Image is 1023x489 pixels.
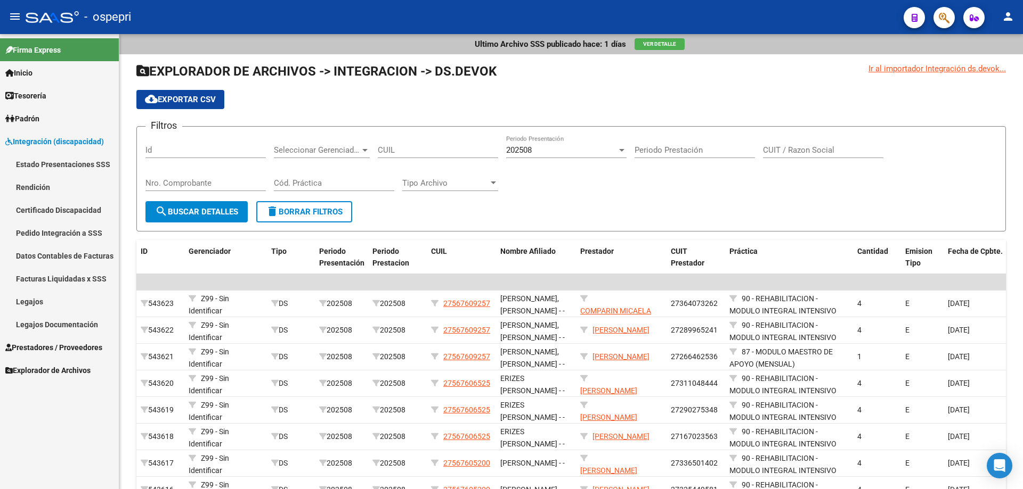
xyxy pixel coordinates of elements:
span: [DATE] [948,405,970,414]
span: COMPARIN MICAELA [580,306,651,315]
span: Seleccionar Gerenciador [274,145,360,155]
div: 202508 [372,324,423,336]
span: E [905,299,910,308]
div: DS [271,297,311,310]
span: [PERSON_NAME] [PERSON_NAME] [580,386,637,407]
span: Ver Detalle [643,41,676,47]
div: 202508 [372,351,423,363]
span: [DATE] [948,459,970,467]
datatable-header-cell: CUIT Prestador [667,240,725,275]
span: 4 [857,379,862,387]
span: Periodo Presentación [319,247,364,268]
span: [PERSON_NAME] [PERSON_NAME] [580,466,637,487]
span: 27290275348 [671,405,718,414]
span: 90 - REHABILITACION - MODULO INTEGRAL INTENSIVO (SEMANAL) [729,374,837,407]
div: 202508 [372,377,423,389]
span: 27567606525 [443,379,490,387]
div: 202508 [319,297,364,310]
div: Ir al importador Integración ds.devok... [868,63,1006,74]
datatable-header-cell: Gerenciador [184,240,267,275]
span: 1 [857,352,862,361]
div: 202508 [319,457,364,469]
datatable-header-cell: Emision Tipo [901,240,944,275]
span: Z99 - Sin Identificar [189,347,229,368]
span: 27289965241 [671,326,718,334]
span: 27167023563 [671,432,718,441]
span: E [905,459,910,467]
span: [DATE] [948,379,970,387]
p: Ultimo Archivo SSS publicado hace: 1 días [475,38,626,50]
mat-icon: search [155,205,168,218]
datatable-header-cell: Periodo Prestacion [368,240,427,275]
div: 543623 [141,297,180,310]
div: 202508 [372,457,423,469]
span: 90 - REHABILITACION - MODULO INTEGRAL INTENSIVO (SEMANAL) [729,401,837,434]
datatable-header-cell: Periodo Presentación [315,240,368,275]
datatable-header-cell: Práctica [725,240,853,275]
datatable-header-cell: Fecha de Cpbte. [944,240,1018,275]
datatable-header-cell: Prestador [576,240,667,275]
span: Z99 - Sin Identificar [189,321,229,342]
span: ERIZES [PERSON_NAME] - - [500,427,565,448]
span: [PERSON_NAME] - - [500,459,565,467]
div: 543621 [141,351,180,363]
span: Práctica [729,247,758,255]
span: Tipo [271,247,287,255]
button: Ver Detalle [635,38,685,50]
span: 202508 [506,145,532,155]
span: 27266462536 [671,352,718,361]
span: Tipo Archivo [402,178,489,188]
div: 202508 [372,430,423,443]
div: DS [271,404,311,416]
span: Z99 - Sin Identificar [189,454,229,475]
mat-icon: cloud_download [145,93,158,105]
span: Nombre Afiliado [500,247,556,255]
span: 27567609257 [443,352,490,361]
datatable-header-cell: Tipo [267,240,315,275]
datatable-header-cell: ID [136,240,184,275]
mat-icon: menu [9,10,21,23]
div: 543617 [141,457,180,469]
span: CUIT Prestador [671,247,704,268]
span: Z99 - Sin Identificar [189,401,229,421]
span: 4 [857,299,862,308]
span: E [905,326,910,334]
span: E [905,405,910,414]
div: 543622 [141,324,180,336]
span: Z99 - Sin Identificar [189,374,229,395]
div: 202508 [319,324,364,336]
span: Exportar CSV [145,95,216,104]
span: [PERSON_NAME] [592,326,649,334]
span: 87 - MODULO MAESTRO DE APOYO (MENSUAL) [729,347,833,368]
span: [DATE] [948,352,970,361]
span: [PERSON_NAME] [592,432,649,441]
div: 543618 [141,430,180,443]
span: 27364073262 [671,299,718,308]
span: Firma Express [5,44,61,56]
div: Open Intercom Messenger [987,453,1012,478]
span: 27336501402 [671,459,718,467]
span: Buscar Detalles [155,207,238,217]
span: [PERSON_NAME] [592,352,649,361]
span: Z99 - Sin Identificar [189,427,229,448]
span: Emision Tipo [905,247,932,268]
span: 4 [857,326,862,334]
span: 27567609257 [443,326,490,334]
span: 4 [857,405,862,414]
div: DS [271,377,311,389]
span: 27311048444 [671,379,718,387]
span: EXPLORADOR DE ARCHIVOS -> INTEGRACION -> DS.DEVOK [136,64,497,79]
span: Fecha de Cpbte. [948,247,1003,255]
span: Gerenciador [189,247,231,255]
span: 90 - REHABILITACION - MODULO INTEGRAL INTENSIVO (SEMANAL) [729,454,837,487]
span: E [905,432,910,441]
span: 27567605200 [443,459,490,467]
span: [DATE] [948,299,970,308]
div: DS [271,430,311,443]
div: 202508 [372,404,423,416]
span: E [905,379,910,387]
span: Padrón [5,113,39,125]
span: - ospepri [84,5,131,29]
div: DS [271,324,311,336]
div: 202508 [372,297,423,310]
